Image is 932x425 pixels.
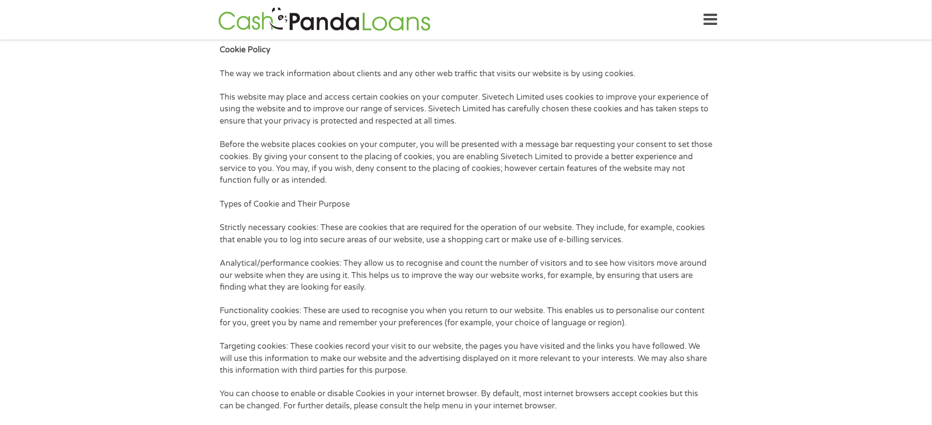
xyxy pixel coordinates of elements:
p: The way we track information about clients and any other web traffic that visits our website is b... [220,68,713,80]
p: Functionality cookies: These are used to recognise you when you return to our website. This enabl... [220,305,713,329]
strong: Cookie Policy [220,45,271,55]
p: Analytical/performance cookies: They allow us to recognise and count the number of visitors and t... [220,257,713,293]
p: Types of Cookie and Their Purpose [220,198,713,210]
img: GetLoanNow Logo [215,6,433,34]
p: Before the website places cookies on your computer, you will be presented with a message bar requ... [220,139,713,186]
p: Targeting cookies: These cookies record your visit to our website, the pages you have visited and... [220,340,713,376]
p: This website may place and access certain cookies on your computer. Sivetech Limited uses cookies... [220,91,713,127]
p: You can choose to enable or disable Cookies in your internet browser. By default, most internet b... [220,388,713,412]
p: Strictly necessary cookies: These are cookies that are required for the operation of our website.... [220,222,713,246]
